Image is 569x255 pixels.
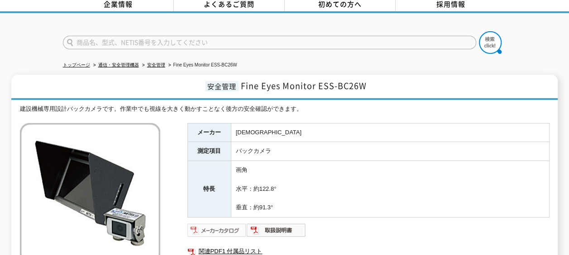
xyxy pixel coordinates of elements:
[187,142,231,161] th: 測定項目
[479,31,502,54] img: btn_search.png
[247,229,306,236] a: 取扱説明書
[187,223,247,237] img: メーカーカタログ
[63,62,90,67] a: トップページ
[187,161,231,217] th: 特長
[63,36,476,49] input: 商品名、型式、NETIS番号を入力してください
[20,104,550,114] div: 建設機械専用設計バックカメラです。作業中でも視線を大きく動かすことなく後方の安全確認ができます。
[231,161,549,217] td: 画角 水平：約122.8° 垂直：約91.3°
[187,229,247,236] a: メーカーカタログ
[241,80,367,92] span: Fine Eyes Monitor ESS-BC26W
[231,142,549,161] td: バックカメラ
[187,123,231,142] th: メーカー
[231,123,549,142] td: [DEMOGRAPHIC_DATA]
[167,61,237,70] li: Fine Eyes Monitor ESS-BC26W
[98,62,139,67] a: 通信・安全管理機器
[205,81,239,91] span: 安全管理
[247,223,306,237] img: 取扱説明書
[147,62,165,67] a: 安全管理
